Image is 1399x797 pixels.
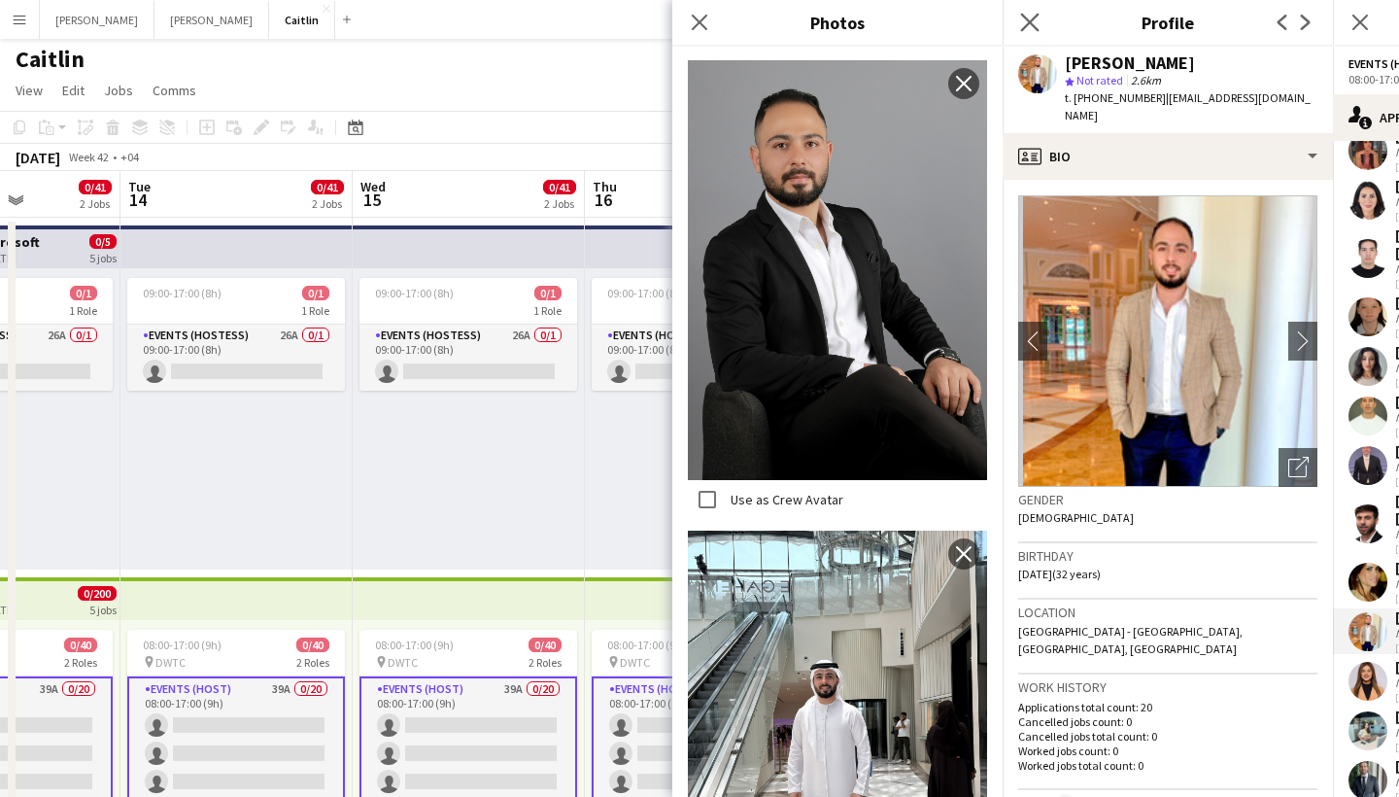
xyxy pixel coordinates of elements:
[1018,547,1317,565] h3: Birthday
[296,638,329,652] span: 0/40
[54,78,92,103] a: Edit
[96,78,141,103] a: Jobs
[128,178,151,195] span: Tue
[78,586,117,601] span: 0/200
[1018,700,1317,714] p: Applications total count: 20
[388,655,418,670] span: DWTC
[64,638,97,652] span: 0/40
[375,638,454,652] span: 08:00-17:00 (9h)
[529,655,562,670] span: 2 Roles
[80,196,111,211] div: 2 Jobs
[1018,714,1317,729] p: Cancelled jobs count: 0
[312,196,343,211] div: 2 Jobs
[1003,133,1333,180] div: Bio
[533,303,562,318] span: 1 Role
[40,1,154,39] button: [PERSON_NAME]
[70,286,97,300] span: 0/1
[269,1,335,39] button: Caitlin
[1065,90,1311,122] span: | [EMAIL_ADDRESS][DOMAIN_NAME]
[592,325,809,391] app-card-role: Events (Hostess)26A0/109:00-17:00 (8h)
[296,655,329,670] span: 2 Roles
[1018,510,1134,525] span: [DEMOGRAPHIC_DATA]
[543,180,576,194] span: 0/41
[154,1,269,39] button: [PERSON_NAME]
[359,278,577,391] app-job-card: 09:00-17:00 (8h)0/11 RoleEvents (Hostess)26A0/109:00-17:00 (8h)
[590,189,617,211] span: 16
[1018,195,1317,487] img: Crew avatar or photo
[16,148,60,167] div: [DATE]
[1003,10,1333,35] h3: Profile
[672,10,1003,35] h3: Photos
[143,286,222,300] span: 09:00-17:00 (8h)
[1018,567,1101,581] span: [DATE] (32 years)
[1018,758,1317,773] p: Worked jobs total count: 0
[620,655,650,670] span: DWTC
[16,45,85,74] h1: Caitlin
[359,325,577,391] app-card-role: Events (Hostess)26A0/109:00-17:00 (8h)
[62,82,85,99] span: Edit
[1018,744,1317,758] p: Worked jobs count: 0
[593,178,617,195] span: Thu
[89,249,117,265] div: 5 jobs
[127,278,345,391] app-job-card: 09:00-17:00 (8h)0/11 RoleEvents (Hostess)26A0/109:00-17:00 (8h)
[529,638,562,652] span: 0/40
[607,638,686,652] span: 08:00-17:00 (9h)
[375,286,454,300] span: 09:00-17:00 (8h)
[8,78,51,103] a: View
[1076,73,1123,87] span: Not rated
[79,180,112,194] span: 0/41
[1279,448,1317,487] div: Open photos pop-in
[1065,54,1195,72] div: [PERSON_NAME]
[120,150,139,164] div: +04
[1018,624,1243,656] span: [GEOGRAPHIC_DATA] - [GEOGRAPHIC_DATA], [GEOGRAPHIC_DATA], [GEOGRAPHIC_DATA]
[104,82,133,99] span: Jobs
[301,303,329,318] span: 1 Role
[360,178,386,195] span: Wed
[358,189,386,211] span: 15
[69,303,97,318] span: 1 Role
[302,286,329,300] span: 0/1
[145,78,204,103] a: Comms
[592,278,809,391] app-job-card: 09:00-17:00 (8h)0/11 RoleEvents (Hostess)26A0/109:00-17:00 (8h)
[1127,73,1165,87] span: 2.6km
[1018,604,1317,621] h3: Location
[1018,678,1317,696] h3: Work history
[64,150,113,164] span: Week 42
[16,82,43,99] span: View
[155,655,186,670] span: DWTC
[1018,729,1317,744] p: Cancelled jobs total count: 0
[153,82,196,99] span: Comms
[64,655,97,670] span: 2 Roles
[534,286,562,300] span: 0/1
[311,180,344,194] span: 0/41
[89,601,117,617] div: 5 jobs
[607,286,686,300] span: 09:00-17:00 (8h)
[727,490,843,507] label: Use as Crew Avatar
[544,196,575,211] div: 2 Jobs
[688,60,987,480] img: Crew photo 1104236
[89,234,117,249] span: 0/5
[127,325,345,391] app-card-role: Events (Hostess)26A0/109:00-17:00 (8h)
[125,189,151,211] span: 14
[1018,491,1317,508] h3: Gender
[143,638,222,652] span: 08:00-17:00 (9h)
[1065,90,1166,105] span: t. [PHONE_NUMBER]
